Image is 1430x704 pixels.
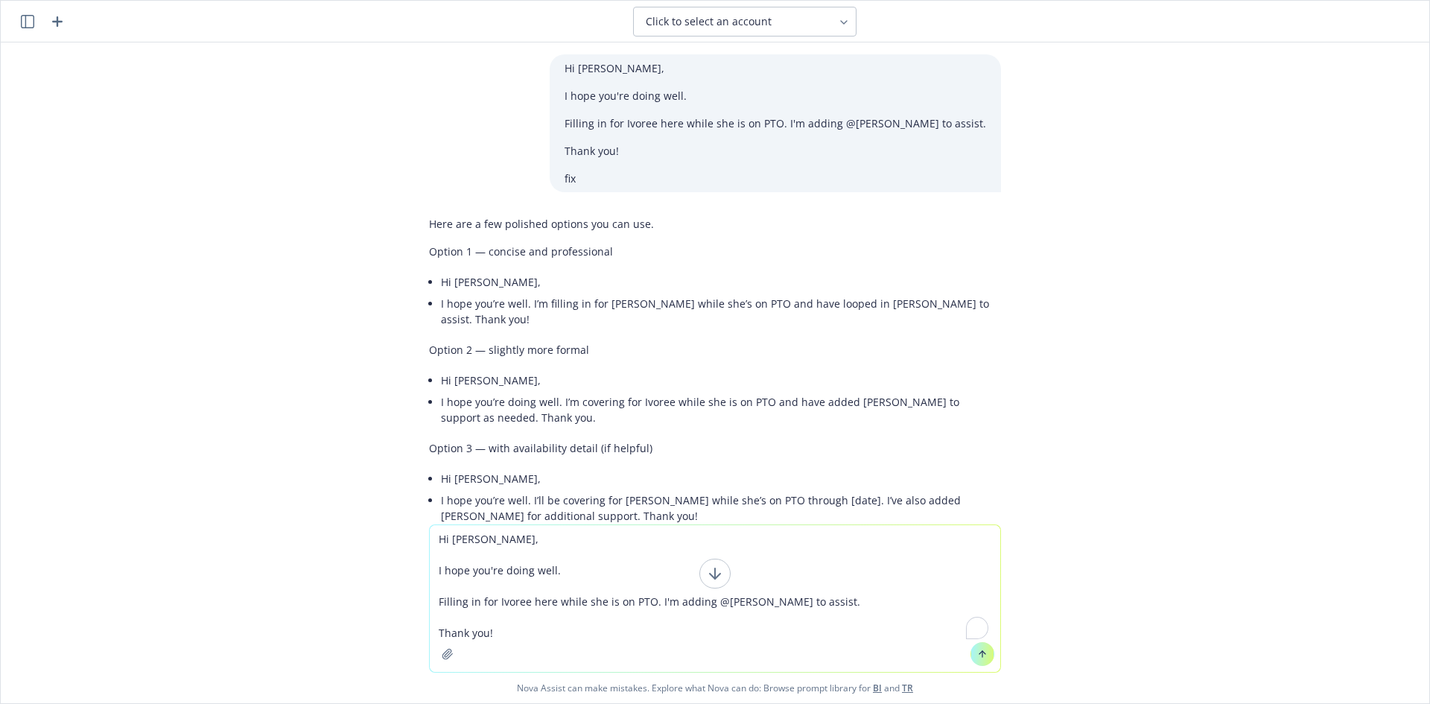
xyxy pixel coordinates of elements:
[565,115,986,131] p: Filling in for Ivoree here while she is on PTO. I'm adding @[PERSON_NAME] to assist.
[565,171,986,186] p: fix
[430,525,1000,672] textarea: To enrich screen reader interactions, please activate Accessibility in Grammarly extension settings
[441,370,1001,391] li: Hi [PERSON_NAME],
[429,440,1001,456] p: Option 3 — with availability detail (if helpful)
[429,342,1001,358] p: Option 2 — slightly more formal
[441,271,1001,293] li: Hi [PERSON_NAME],
[441,293,1001,330] li: I hope you’re well. I’m filling in for [PERSON_NAME] while she’s on PTO and have looped in [PERSO...
[441,468,1001,489] li: Hi [PERSON_NAME],
[902,682,913,694] a: TR
[441,489,1001,527] li: I hope you’re well. I’ll be covering for [PERSON_NAME] while she’s on PTO through [date]. I’ve al...
[565,60,986,76] p: Hi [PERSON_NAME],
[429,216,1001,232] p: Here are a few polished options you can use.
[565,88,986,104] p: I hope you're doing well.
[7,673,1423,703] span: Nova Assist can make mistakes. Explore what Nova can do: Browse prompt library for and
[441,391,1001,428] li: I hope you’re doing well. I’m covering for Ivoree while she is on PTO and have added [PERSON_NAME...
[646,14,772,29] span: Click to select an account
[565,143,986,159] p: Thank you!
[633,7,857,37] button: Click to select an account
[429,244,1001,259] p: Option 1 — concise and professional
[873,682,882,694] a: BI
